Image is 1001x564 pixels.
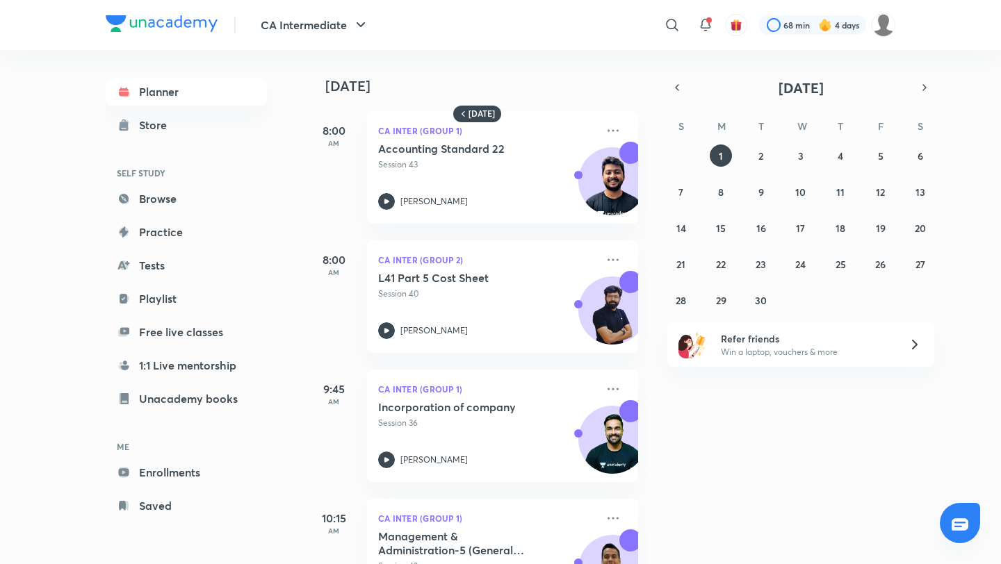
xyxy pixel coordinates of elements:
abbr: September 29, 2025 [716,294,726,307]
button: September 26, 2025 [870,253,892,275]
div: Store [139,117,175,133]
button: September 15, 2025 [710,217,732,239]
abbr: September 14, 2025 [676,222,686,235]
a: Unacademy books [106,385,267,413]
p: CA Inter (Group 1) [378,122,596,139]
img: Avatar [579,413,646,480]
h6: SELF STUDY [106,161,267,185]
button: September 9, 2025 [750,181,772,203]
span: [DATE] [779,78,824,97]
p: AM [306,139,361,147]
a: Practice [106,218,267,246]
button: September 13, 2025 [909,181,931,203]
button: September 20, 2025 [909,217,931,239]
p: CA Inter (Group 1) [378,381,596,397]
abbr: September 23, 2025 [756,258,766,271]
abbr: September 26, 2025 [875,258,886,271]
abbr: September 27, 2025 [915,258,925,271]
button: September 14, 2025 [670,217,692,239]
a: Company Logo [106,15,218,35]
abbr: September 20, 2025 [915,222,926,235]
abbr: September 8, 2025 [718,185,724,199]
button: September 1, 2025 [710,144,732,167]
a: 1:1 Live mentorship [106,351,267,379]
button: September 12, 2025 [870,181,892,203]
abbr: September 3, 2025 [798,149,804,163]
abbr: September 7, 2025 [678,185,683,199]
abbr: September 28, 2025 [676,294,686,307]
img: Avatar [579,155,646,222]
abbr: September 13, 2025 [915,185,925,199]
a: Tests [106,251,267,279]
abbr: September 19, 2025 [876,222,886,235]
p: AM [306,268,361,276]
abbr: September 2, 2025 [758,149,763,163]
abbr: September 16, 2025 [756,222,766,235]
h5: Accounting Standard 22 [378,142,551,156]
p: CA Inter (Group 2) [378,251,596,268]
abbr: September 30, 2025 [755,294,767,307]
abbr: September 18, 2025 [836,222,845,235]
h6: Refer friends [721,331,892,346]
h4: [DATE] [325,78,652,94]
h5: Incorporation of company [378,400,551,414]
a: Free live classes [106,318,267,346]
img: Avatar [579,284,646,351]
p: AM [306,526,361,535]
h6: ME [106,435,267,458]
abbr: September 6, 2025 [918,149,923,163]
button: September 21, 2025 [670,253,692,275]
abbr: September 12, 2025 [876,185,885,199]
button: September 25, 2025 [829,253,852,275]
p: Session 43 [378,158,596,171]
a: Store [106,111,267,139]
button: September 22, 2025 [710,253,732,275]
button: September 29, 2025 [710,289,732,311]
button: CA Intermediate [252,11,377,39]
button: September 30, 2025 [750,289,772,311]
a: Planner [106,78,267,106]
abbr: Thursday [838,119,843,133]
button: September 7, 2025 [670,181,692,203]
h6: [DATE] [469,108,495,119]
abbr: September 22, 2025 [716,258,726,271]
button: September 6, 2025 [909,144,931,167]
button: avatar [725,14,747,36]
h5: 8:00 [306,122,361,139]
h5: 10:15 [306,510,361,526]
abbr: September 24, 2025 [795,258,806,271]
img: Company Logo [106,15,218,32]
button: September 17, 2025 [790,217,812,239]
abbr: Monday [717,119,726,133]
button: September 24, 2025 [790,253,812,275]
img: avatar [730,19,742,31]
button: September 4, 2025 [829,144,852,167]
button: September 8, 2025 [710,181,732,203]
abbr: September 21, 2025 [676,258,685,271]
h5: 8:00 [306,251,361,268]
abbr: September 25, 2025 [836,258,846,271]
abbr: Wednesday [797,119,807,133]
p: CA Inter (Group 1) [378,510,596,526]
p: Win a laptop, vouchers & more [721,346,892,358]
abbr: September 15, 2025 [716,222,726,235]
h5: L41 Part 5 Cost Sheet [378,271,551,285]
button: September 2, 2025 [750,144,772,167]
img: streak [818,18,832,32]
p: [PERSON_NAME] [400,454,468,466]
button: September 5, 2025 [870,144,892,167]
a: Browse [106,185,267,213]
abbr: September 10, 2025 [795,185,806,199]
abbr: September 4, 2025 [838,149,843,163]
abbr: Tuesday [758,119,764,133]
a: Saved [106,492,267,520]
abbr: September 5, 2025 [878,149,884,163]
button: September 16, 2025 [750,217,772,239]
a: Playlist [106,285,267,313]
abbr: Sunday [678,119,684,133]
button: September 19, 2025 [870,217,892,239]
img: Jyoti [872,13,895,37]
abbr: September 1, 2025 [719,149,723,163]
button: September 27, 2025 [909,253,931,275]
abbr: September 11, 2025 [836,185,845,199]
